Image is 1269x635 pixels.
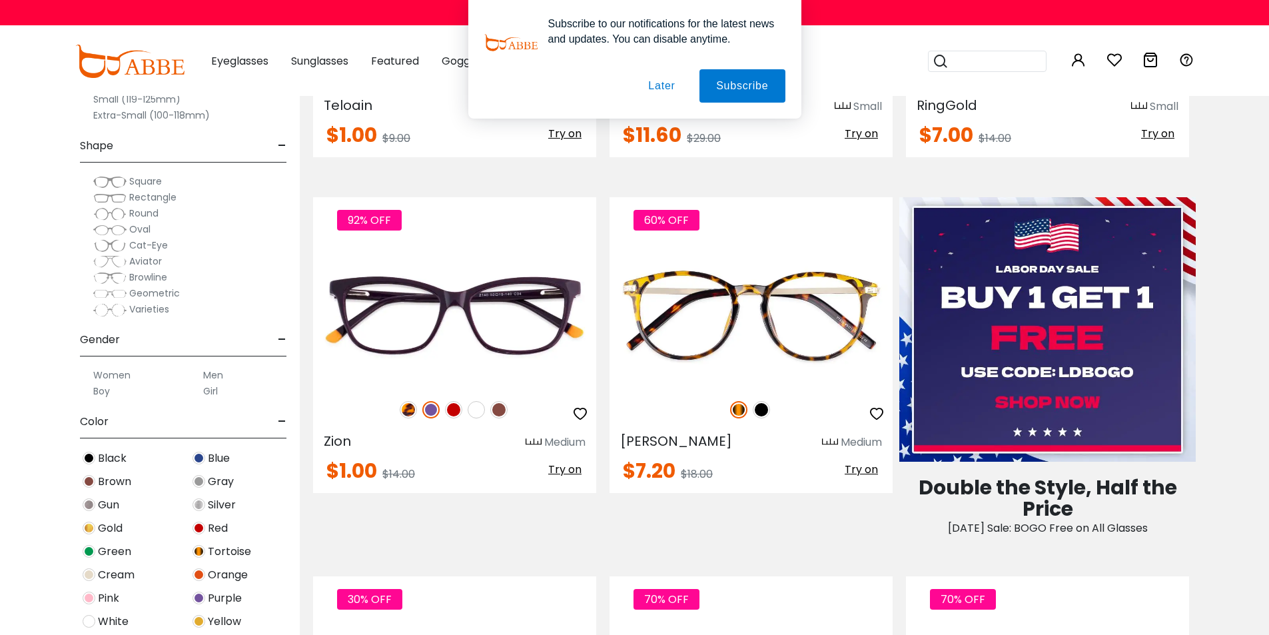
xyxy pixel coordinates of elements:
img: Aviator.png [93,255,127,269]
span: Brown [98,474,131,490]
img: Labor Day Sale [899,197,1196,462]
span: Yellow [208,614,241,630]
img: Browline.png [93,271,127,285]
span: Black [98,450,127,466]
img: Gun [83,498,95,511]
label: Women [93,367,131,383]
div: Medium [544,434,586,450]
span: 70% OFF [930,589,996,610]
span: Aviator [129,255,162,268]
img: Black [753,401,770,418]
span: Double the Style, Half the Price [919,473,1177,523]
img: Purple [422,401,440,418]
span: $1.00 [326,121,377,149]
img: Brown [490,401,508,418]
img: size ruler [822,438,838,448]
span: Geometric [129,287,180,300]
span: Tortoise [208,544,251,560]
img: Cat-Eye.png [93,239,127,253]
div: Subscribe to our notifications for the latest news and updates. You can disable anytime. [538,16,785,47]
label: Girl [203,383,218,399]
span: [DATE] Sale: BOGO Free on All Glasses [948,520,1148,536]
span: [PERSON_NAME] [620,432,732,450]
button: Try on [544,125,586,143]
img: Orange [193,568,205,581]
span: Varieties [129,303,169,316]
span: - [278,324,286,356]
span: 70% OFF [634,589,699,610]
span: Oval [129,223,151,236]
img: Oval.png [93,223,127,237]
span: Shape [80,130,113,162]
img: Varieties.png [93,303,127,317]
button: Subscribe [699,69,785,103]
span: Try on [548,126,582,141]
span: Rectangle [129,191,177,204]
span: Try on [1141,126,1174,141]
img: Green [83,545,95,558]
span: White [98,614,129,630]
button: Try on [1137,125,1178,143]
div: Medium [841,434,882,450]
span: Silver [208,497,236,513]
span: 60% OFF [634,210,699,231]
img: White [468,401,485,418]
span: $7.20 [623,456,675,485]
img: Blue [193,452,205,464]
button: Later [632,69,691,103]
span: Color [80,406,109,438]
span: Try on [845,462,878,477]
img: Tortoise Callie - Combination ,Universal Bridge Fit [610,245,893,387]
span: Cream [98,567,135,583]
span: $18.00 [681,466,713,482]
span: $9.00 [382,131,410,146]
span: Try on [845,126,878,141]
img: Red [193,522,205,534]
span: 92% OFF [337,210,402,231]
span: Pink [98,590,119,606]
span: $7.00 [919,121,973,149]
span: $14.00 [979,131,1011,146]
img: Cream [83,568,95,581]
img: Leopard [400,401,417,418]
span: $14.00 [382,466,415,482]
span: Round [129,207,159,220]
img: Square.png [93,175,127,189]
button: Try on [841,461,882,478]
span: Gun [98,497,119,513]
img: Gold [83,522,95,534]
span: 30% OFF [337,589,402,610]
img: Silver [193,498,205,511]
span: Cat-Eye [129,239,168,252]
span: $1.00 [326,456,377,485]
img: Yellow [193,615,205,628]
img: Round.png [93,207,127,221]
span: $11.60 [623,121,681,149]
span: Gray [208,474,234,490]
img: Tortoise [730,401,747,418]
span: Try on [548,462,582,477]
img: Rectangle.png [93,191,127,205]
img: size ruler [526,438,542,448]
button: Try on [841,125,882,143]
img: White [83,615,95,628]
span: - [278,406,286,438]
span: Orange [208,567,248,583]
span: Blue [208,450,230,466]
span: Purple [208,590,242,606]
img: notification icon [484,16,538,69]
span: - [278,130,286,162]
button: Try on [544,461,586,478]
img: Gray [193,475,205,488]
label: Men [203,367,223,383]
span: Green [98,544,131,560]
img: Black [83,452,95,464]
img: Geometric.png [93,287,127,301]
span: Gold [98,520,123,536]
span: Gender [80,324,120,356]
img: Purple Zion - Acetate ,Universal Bridge Fit [313,245,596,387]
label: Boy [93,383,110,399]
img: Purple [193,592,205,604]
